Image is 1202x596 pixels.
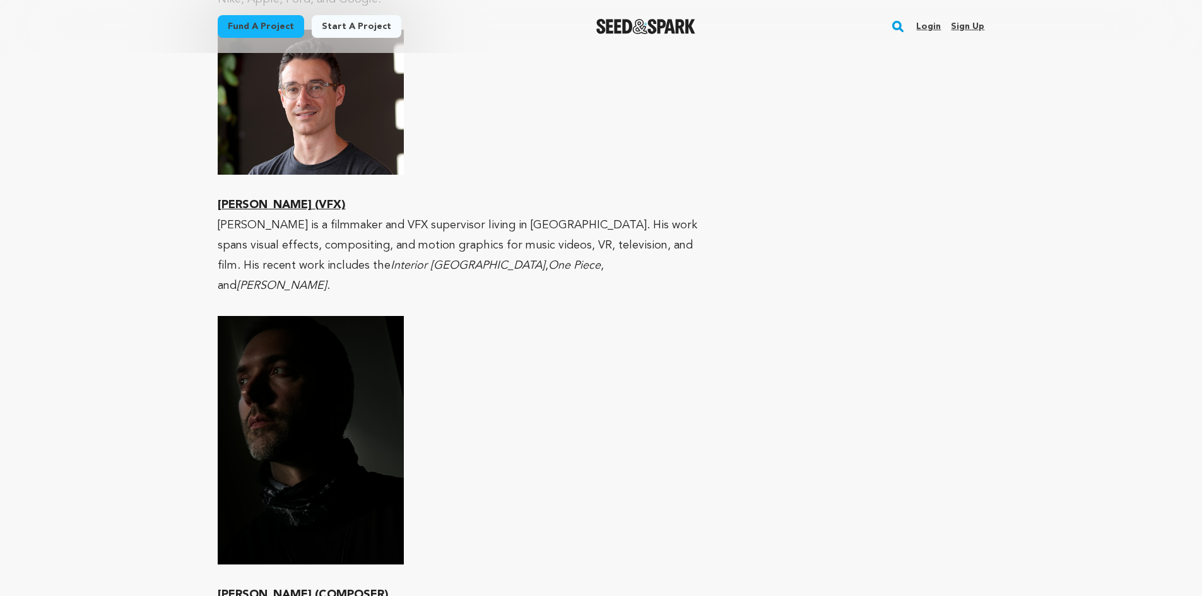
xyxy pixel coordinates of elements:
a: Seed&Spark Homepage [596,19,695,34]
u: [PERSON_NAME] (VFX) [218,199,346,211]
em: [PERSON_NAME] [237,280,327,291]
img: 1734802945-Spencer_Headshot.jpeg [218,316,404,564]
em: One Piece [548,260,601,271]
img: 1734802826-Brad_Headshot.jpg [218,30,404,175]
em: Interior [GEOGRAPHIC_DATA] [391,260,545,271]
a: Login [916,16,941,37]
p: [PERSON_NAME] is a filmmaker and VFX supervisor living in [GEOGRAPHIC_DATA]. His work spans visua... [218,215,709,296]
a: Sign up [951,16,984,37]
a: Start a project [312,15,401,38]
img: Seed&Spark Logo Dark Mode [596,19,695,34]
a: Fund a project [218,15,304,38]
